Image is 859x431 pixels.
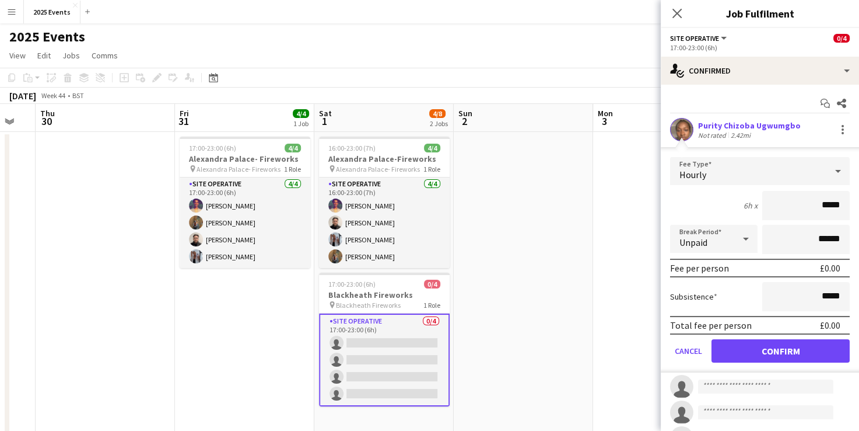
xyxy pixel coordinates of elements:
[189,144,236,152] span: 17:00-23:00 (6h)
[328,280,376,289] span: 17:00-23:00 (6h)
[670,339,707,363] button: Cancel
[679,237,707,248] span: Unpaid
[180,154,310,164] h3: Alexandra Palace- Fireworks
[423,165,440,173] span: 1 Role
[38,114,55,128] span: 30
[180,108,189,119] span: Fri
[698,120,801,131] div: Purity Chizoba Ugwumgbo
[670,319,752,331] div: Total fee per person
[328,144,376,152] span: 16:00-23:00 (7h)
[284,165,301,173] span: 1 Role
[744,200,758,211] div: 6h x
[423,301,440,310] span: 1 Role
[197,165,281,173] span: Alexandra Palace- Fireworks
[33,48,55,63] a: Edit
[820,262,840,274] div: £0.00
[728,131,753,140] div: 2.42mi
[319,108,332,119] span: Sat
[319,137,450,268] app-job-card: 16:00-23:00 (7h)4/4Alexandra Palace-Fireworks Alexandra Palace- Fireworks1 RoleSite Operative4/41...
[670,43,850,52] div: 17:00-23:00 (6h)
[319,314,450,406] app-card-role: Site Operative0/417:00-23:00 (6h)
[319,290,450,300] h3: Blackheath Fireworks
[317,114,332,128] span: 1
[9,90,36,102] div: [DATE]
[670,34,728,43] button: Site Operative
[424,280,440,289] span: 0/4
[319,273,450,406] app-job-card: 17:00-23:00 (6h)0/4Blackheath Fireworks Blackheath Fireworks1 RoleSite Operative0/417:00-23:00 (6h)
[293,119,308,128] div: 1 Job
[430,119,448,128] div: 2 Jobs
[670,34,719,43] span: Site Operative
[336,301,401,310] span: Blackheath Fireworks
[457,114,472,128] span: 2
[598,108,613,119] span: Mon
[424,144,440,152] span: 4/4
[87,48,122,63] a: Comms
[458,108,472,119] span: Sun
[319,154,450,164] h3: Alexandra Palace-Fireworks
[62,50,80,61] span: Jobs
[180,137,310,268] app-job-card: 17:00-23:00 (6h)4/4Alexandra Palace- Fireworks Alexandra Palace- Fireworks1 RoleSite Operative4/4...
[9,28,85,46] h1: 2025 Events
[5,48,30,63] a: View
[596,114,613,128] span: 3
[661,6,859,21] h3: Job Fulfilment
[319,178,450,268] app-card-role: Site Operative4/416:00-23:00 (7h)[PERSON_NAME][PERSON_NAME][PERSON_NAME][PERSON_NAME]
[285,144,301,152] span: 4/4
[38,91,68,100] span: Week 44
[293,109,309,118] span: 4/4
[40,108,55,119] span: Thu
[9,50,26,61] span: View
[180,178,310,268] app-card-role: Site Operative4/417:00-23:00 (6h)[PERSON_NAME][PERSON_NAME][PERSON_NAME][PERSON_NAME]
[698,131,728,140] div: Not rated
[92,50,118,61] span: Comms
[833,34,850,43] span: 0/4
[670,262,729,274] div: Fee per person
[58,48,85,63] a: Jobs
[37,50,51,61] span: Edit
[820,319,840,331] div: £0.00
[429,109,446,118] span: 4/8
[72,91,84,100] div: BST
[178,114,189,128] span: 31
[661,57,859,85] div: Confirmed
[711,339,850,363] button: Confirm
[336,165,420,173] span: Alexandra Palace- Fireworks
[670,291,717,302] label: Subsistence
[679,169,706,180] span: Hourly
[24,1,80,23] button: 2025 Events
